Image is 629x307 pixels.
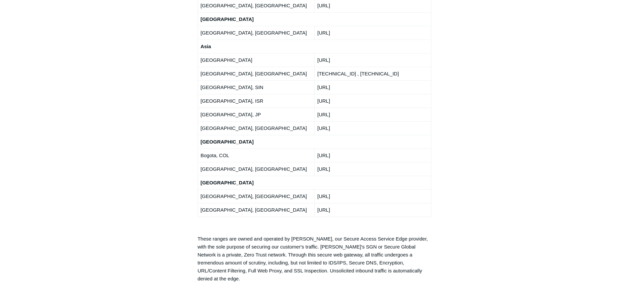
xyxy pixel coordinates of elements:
td: [GEOGRAPHIC_DATA] [198,53,314,67]
td: [URL] [314,26,431,40]
td: [GEOGRAPHIC_DATA], SIN [198,80,314,94]
td: [URL] [314,162,431,176]
td: [TECHNICAL_ID] , [TECHNICAL_ID] [314,67,431,80]
td: [URL] [314,80,431,94]
td: [URL] [314,189,431,203]
td: [GEOGRAPHIC_DATA], [GEOGRAPHIC_DATA] [198,67,314,80]
p: These ranges are owned and operated by [PERSON_NAME], our Secure Access Service Edge provider, wi... [198,235,432,283]
td: [GEOGRAPHIC_DATA], [GEOGRAPHIC_DATA] [198,26,314,40]
td: [URL] [314,53,431,67]
td: [GEOGRAPHIC_DATA], ISR [198,94,314,108]
td: [URL] [314,203,431,217]
strong: [GEOGRAPHIC_DATA] [201,139,254,145]
td: Bogota, COL [198,149,314,162]
td: [GEOGRAPHIC_DATA], [GEOGRAPHIC_DATA] [198,189,314,203]
td: [URL] [314,149,431,162]
td: [URL] [314,121,431,135]
td: [GEOGRAPHIC_DATA], [GEOGRAPHIC_DATA] [198,162,314,176]
td: [GEOGRAPHIC_DATA], [GEOGRAPHIC_DATA] [198,121,314,135]
td: [GEOGRAPHIC_DATA], [GEOGRAPHIC_DATA] [198,203,314,217]
strong: Asia [201,44,211,49]
td: [URL] [314,108,431,121]
strong: [GEOGRAPHIC_DATA] [201,180,254,185]
td: [GEOGRAPHIC_DATA], JP [198,108,314,121]
strong: [GEOGRAPHIC_DATA] [201,16,254,22]
td: [URL] [314,94,431,108]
